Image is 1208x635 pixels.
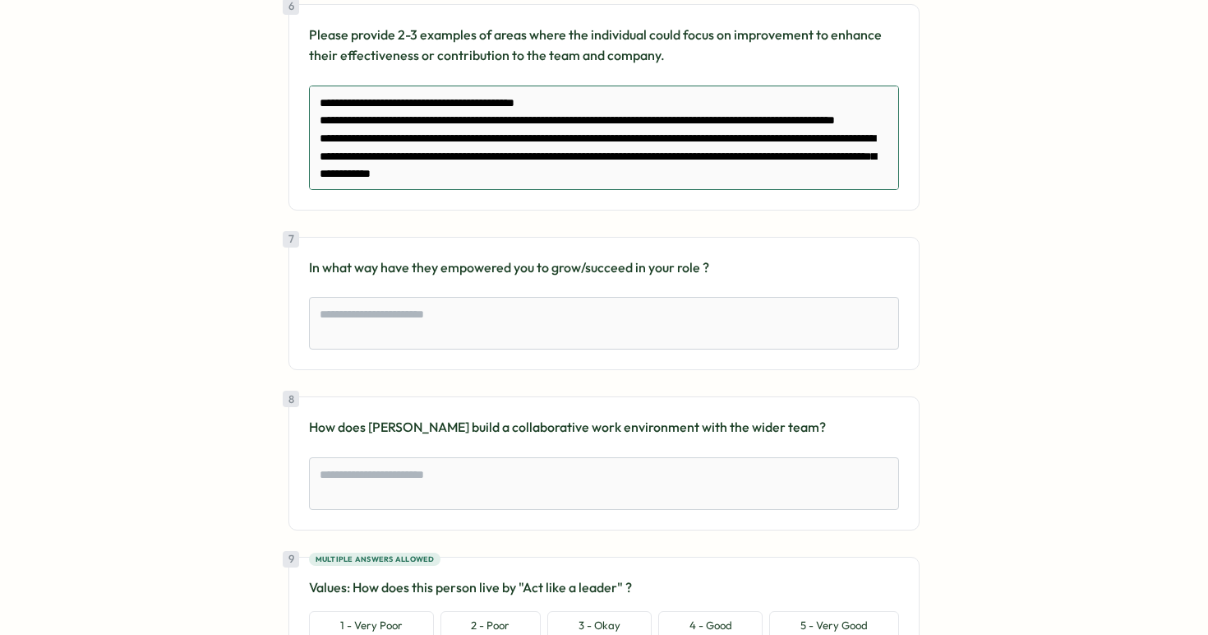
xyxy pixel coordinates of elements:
p: In what way have they empowered you to grow/succeed in your role ? [309,257,899,278]
p: Please provide 2-3 examples of areas where the individual could focus on improvement to enhance t... [309,25,899,66]
div: 9 [283,551,299,568]
p: Values: How does this person live by "Act like a leader" ? [309,577,899,598]
div: 7 [283,231,299,248]
p: How does [PERSON_NAME] build a collaborative work environment with the wider team? [309,417,899,438]
div: 8 [283,391,299,407]
span: Multiple answers allowed [316,554,435,565]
